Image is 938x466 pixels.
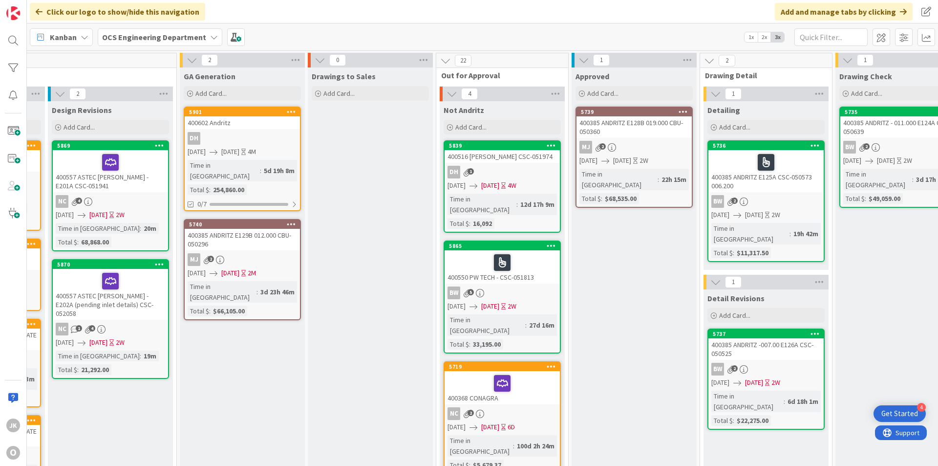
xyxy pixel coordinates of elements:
div: Total $ [448,339,469,350]
div: DH [445,166,560,178]
span: : [77,364,79,375]
div: 5719400368 CONAGRA [445,362,560,404]
div: $49,059.00 [866,193,903,204]
span: 1 [468,168,474,175]
span: [DATE] [56,210,74,220]
span: Drawings to Sales [312,71,376,81]
div: BW [445,287,560,299]
span: 4 [76,198,82,204]
span: 2 [468,410,474,416]
div: 2W [116,337,125,348]
span: Add Card... [719,123,750,132]
span: [DATE] [448,180,466,191]
div: Time in [GEOGRAPHIC_DATA] [711,223,789,244]
div: Total $ [579,193,601,204]
div: 6d 18h 1m [785,396,821,407]
div: 2W [116,210,125,220]
span: : [789,228,791,239]
div: 5737 [713,331,824,337]
div: MJ [185,253,300,266]
div: Open Get Started checklist, remaining modules: 4 [874,405,926,422]
span: [DATE] [89,210,107,220]
span: GA Generation [184,71,235,81]
div: 5901 [185,108,300,116]
span: 0/7 [197,199,207,209]
div: Time in [GEOGRAPHIC_DATA] [711,391,784,412]
div: 5869 [57,142,168,149]
div: 5865 [449,243,560,249]
div: 5869 [53,141,168,150]
span: [DATE] [579,155,597,166]
span: [DATE] [188,147,206,157]
span: 2x [758,32,771,42]
div: Total $ [711,247,733,258]
div: 5870 [53,260,168,269]
span: [DATE] [745,377,763,388]
span: Add Card... [195,89,227,98]
div: Time in [GEOGRAPHIC_DATA] [448,194,516,215]
div: 400385 ANDRITZ E129B 012.000 CBU- 050296 [185,229,300,250]
div: 5719 [449,363,560,370]
div: BW [708,195,824,208]
span: : [260,165,261,176]
div: Total $ [188,184,209,195]
div: 20m [141,223,159,234]
div: 5740 [185,220,300,229]
div: 2W [508,301,516,311]
span: : [77,237,79,247]
div: O [6,446,20,460]
div: 5865 [445,242,560,250]
span: Add Card... [587,89,618,98]
span: : [525,320,527,331]
div: 5839 [445,141,560,150]
div: 2M [248,268,256,278]
div: 400550 PW TECH - CSC-051813 [445,250,560,284]
div: 16,092 [470,218,494,229]
span: 2 [731,198,738,204]
span: [DATE] [745,210,763,220]
span: : [469,339,470,350]
div: 400516 [PERSON_NAME] CSC-051974 [445,150,560,163]
div: BW [711,195,724,208]
span: 1 [725,88,742,100]
span: [DATE] [481,422,499,432]
div: Time in [GEOGRAPHIC_DATA] [843,169,912,190]
div: 4M [248,147,256,157]
span: 2 [719,55,735,67]
span: [DATE] [221,268,239,278]
span: 1 [725,276,742,288]
span: Add Card... [323,89,355,98]
div: $68,535.00 [602,193,639,204]
div: 400368 CONAGRA [445,371,560,404]
span: Design Revisions [52,105,112,115]
span: : [209,184,211,195]
span: : [912,174,914,185]
span: : [513,441,514,451]
div: 4 [917,403,926,412]
div: Add and manage tabs by clicking [775,3,913,21]
span: Add Card... [455,123,487,132]
a: 5869400557 ASTEC [PERSON_NAME] - E201A CSC-051941NC[DATE][DATE]2WTime in [GEOGRAPHIC_DATA]:20mTot... [52,140,169,251]
div: 254,860.00 [211,184,247,195]
span: : [733,415,734,426]
div: Total $ [188,306,209,316]
div: 2W [640,155,648,166]
span: : [733,247,734,258]
div: 400385 ANDRITZ -007.00 E126A CSC-050525 [708,338,824,360]
span: : [140,223,141,234]
div: 5740 [189,221,300,228]
span: : [516,199,518,210]
span: 2 [863,143,870,150]
a: 5739400385 ANDRITZ E128B 019.000 CBU- 050360MJ[DATE][DATE]2WTime in [GEOGRAPHIC_DATA]:22h 15mTota... [576,107,693,208]
div: Total $ [56,364,77,375]
span: 3x [771,32,784,42]
span: [DATE] [221,147,239,157]
span: : [140,351,141,361]
span: Detailing [707,105,740,115]
div: 2W [771,377,780,388]
span: 2 [201,54,218,66]
span: 0 [329,54,346,66]
span: Approved [576,71,609,81]
span: [DATE] [56,337,74,348]
div: Time in [GEOGRAPHIC_DATA] [188,160,260,181]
